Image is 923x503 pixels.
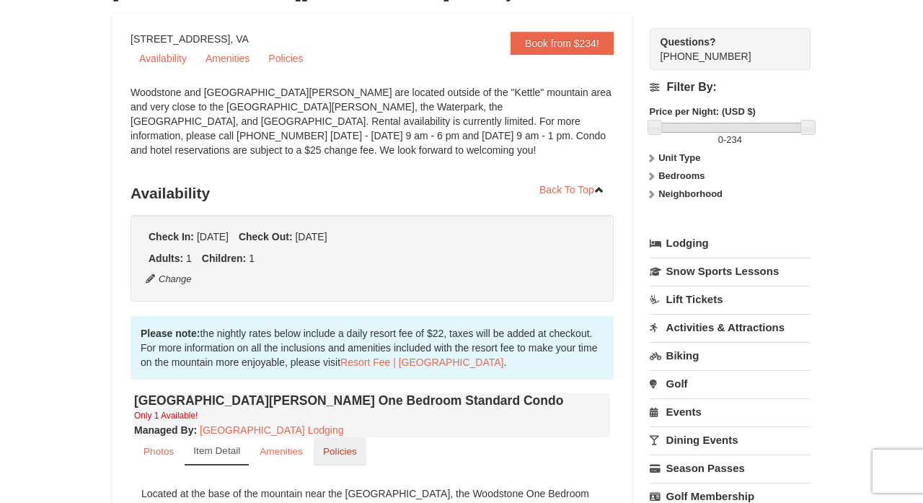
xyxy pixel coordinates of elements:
small: Photos [143,446,174,457]
a: Golf [650,370,811,397]
span: 1 [249,253,255,264]
a: Availability [131,48,195,69]
span: Managed By [134,424,193,436]
small: Only 1 Available! [134,411,198,421]
span: [DATE] [295,231,327,242]
h3: Availability [131,179,614,208]
strong: Questions? [661,36,716,48]
a: Resort Fee | [GEOGRAPHIC_DATA] [340,357,503,368]
a: Policies [260,48,312,69]
a: Activities & Attractions [650,314,811,341]
strong: Check In: [149,231,194,242]
a: Dining Events [650,427,811,453]
a: Book from $234! [511,32,614,55]
strong: Unit Type [658,152,700,163]
strong: Price per Night: (USD $) [650,106,756,117]
strong: Children: [202,253,246,264]
a: Item Detail [185,437,249,465]
small: Policies [323,446,357,457]
span: [DATE] [197,231,229,242]
a: Amenities [250,437,312,465]
small: Item Detail [193,445,240,456]
h4: [GEOGRAPHIC_DATA][PERSON_NAME] One Bedroom Standard Condo [134,393,610,408]
strong: : [134,424,197,436]
strong: Bedrooms [658,170,705,181]
h4: Filter By: [650,81,811,94]
a: Amenities [197,48,258,69]
a: [GEOGRAPHIC_DATA] Lodging [200,424,343,436]
strong: Check Out: [239,231,293,242]
span: 234 [726,134,742,145]
div: Woodstone and [GEOGRAPHIC_DATA][PERSON_NAME] are located outside of the "Kettle" mountain area an... [131,85,614,172]
a: Back To Top [530,179,614,201]
a: Events [650,398,811,425]
a: Photos [134,437,183,465]
a: Policies [314,437,366,465]
label: - [650,133,811,147]
small: Amenities [260,446,303,457]
span: 0 [718,134,723,145]
a: Lift Tickets [650,286,811,312]
strong: Please note: [141,328,200,339]
a: Lodging [650,230,811,256]
button: Change [145,271,193,287]
a: Season Passes [650,455,811,481]
a: Snow Sports Lessons [650,258,811,284]
div: the nightly rates below include a daily resort fee of $22, taxes will be added at checkout. For m... [131,316,614,380]
strong: Adults: [149,253,183,264]
span: [PHONE_NUMBER] [661,35,785,62]
strong: Neighborhood [658,188,723,199]
a: Biking [650,342,811,369]
span: 1 [186,253,192,264]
